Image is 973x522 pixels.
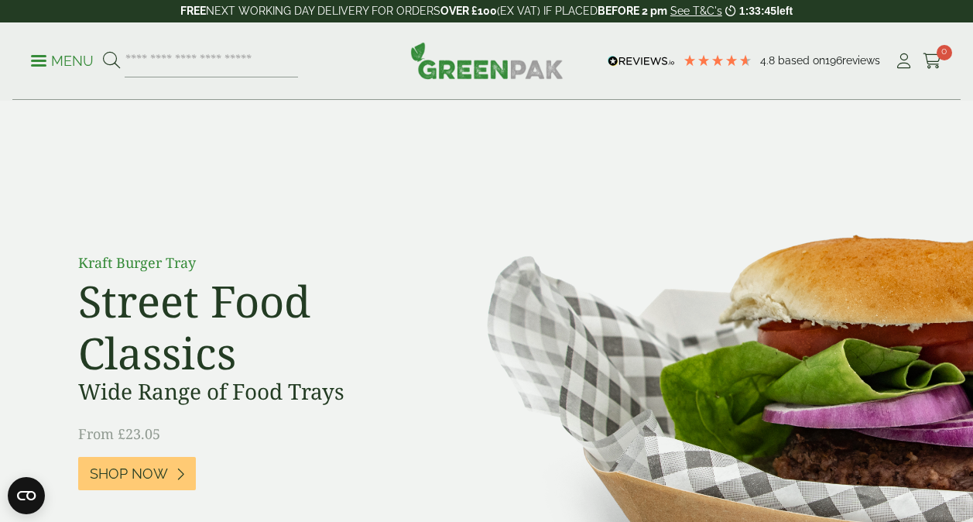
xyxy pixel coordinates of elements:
[410,42,564,79] img: GreenPak Supplies
[608,56,675,67] img: REVIEWS.io
[78,252,427,273] p: Kraft Burger Tray
[776,5,793,17] span: left
[598,5,667,17] strong: BEFORE 2 pm
[180,5,206,17] strong: FREE
[923,53,942,69] i: Cart
[78,379,427,405] h3: Wide Range of Food Trays
[683,53,752,67] div: 4.79 Stars
[937,45,952,60] span: 0
[78,275,427,379] h2: Street Food Classics
[78,424,160,443] span: From £23.05
[90,465,168,483] span: Shop Now
[923,50,942,73] a: 0
[894,53,913,69] i: My Account
[670,5,722,17] a: See T&C's
[78,457,196,490] a: Shop Now
[842,54,880,67] span: reviews
[31,52,94,67] a: Menu
[8,477,45,514] button: Open CMP widget
[739,5,776,17] span: 1:33:45
[760,54,778,67] span: 4.8
[778,54,825,67] span: Based on
[31,52,94,70] p: Menu
[440,5,497,17] strong: OVER £100
[825,54,842,67] span: 196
